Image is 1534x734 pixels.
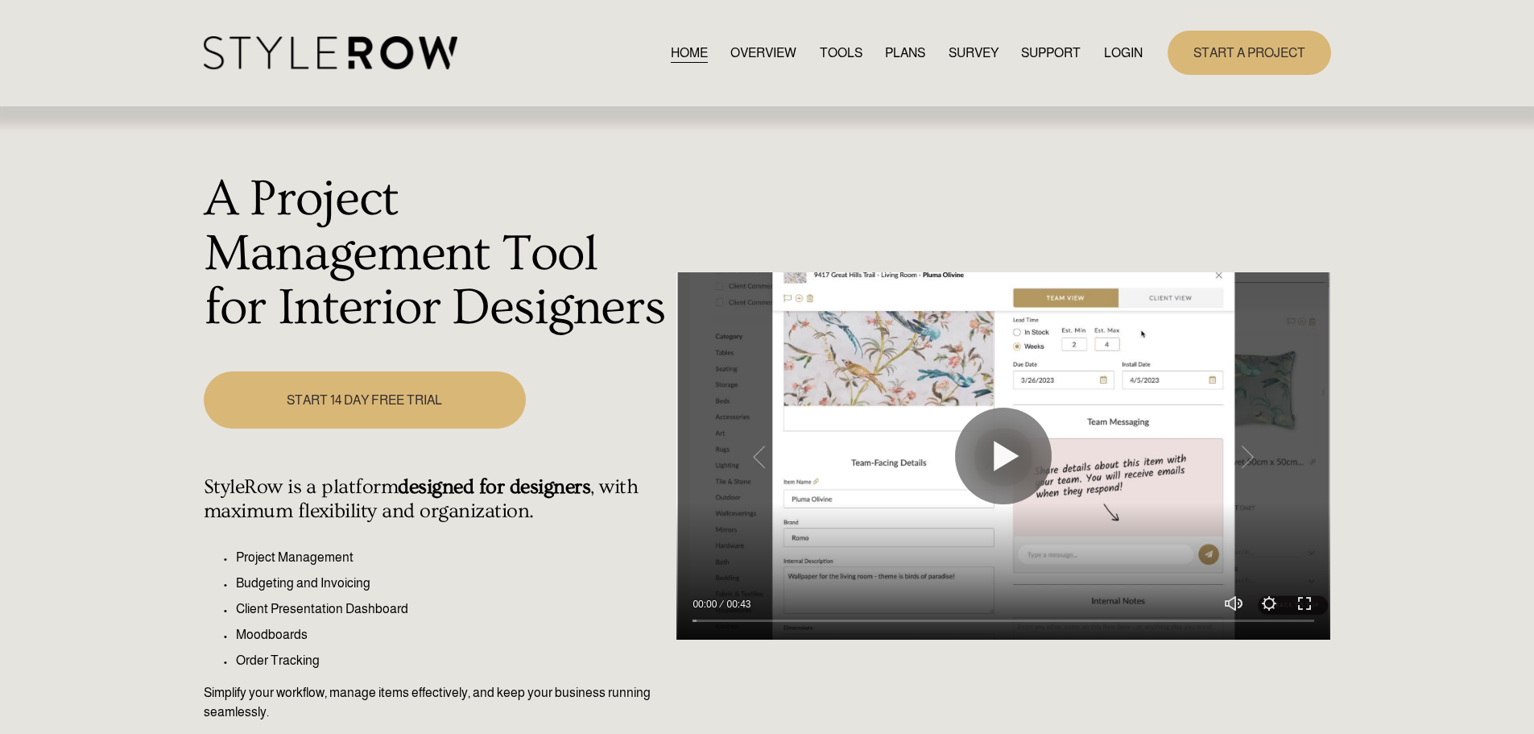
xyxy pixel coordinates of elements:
[204,475,668,524] h4: StyleRow is a platform , with maximum flexibility and organization.
[1168,31,1331,75] a: START A PROJECT
[693,616,1314,627] input: Seek
[236,548,668,567] p: Project Management
[204,172,668,336] h1: A Project Management Tool for Interior Designers
[398,475,590,499] strong: designed for designers
[955,408,1052,504] button: Play
[693,596,721,612] div: Current time
[949,42,999,64] a: SURVEY
[885,42,925,64] a: PLANS
[204,683,668,722] p: Simplify your workflow, manage items effectively, and keep your business running seamlessly.
[730,42,796,64] a: OVERVIEW
[1021,44,1081,63] span: SUPPORT
[236,599,668,619] p: Client Presentation Dashboard
[236,574,668,593] p: Budgeting and Invoicing
[236,625,668,645] p: Moodboards
[204,36,457,69] img: StyleRow
[721,596,755,612] div: Duration
[671,42,708,64] a: HOME
[236,651,668,670] p: Order Tracking
[1021,42,1081,64] a: folder dropdown
[1104,42,1143,64] a: LOGIN
[204,371,526,429] a: START 14 DAY FREE TRIAL
[820,42,862,64] a: TOOLS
